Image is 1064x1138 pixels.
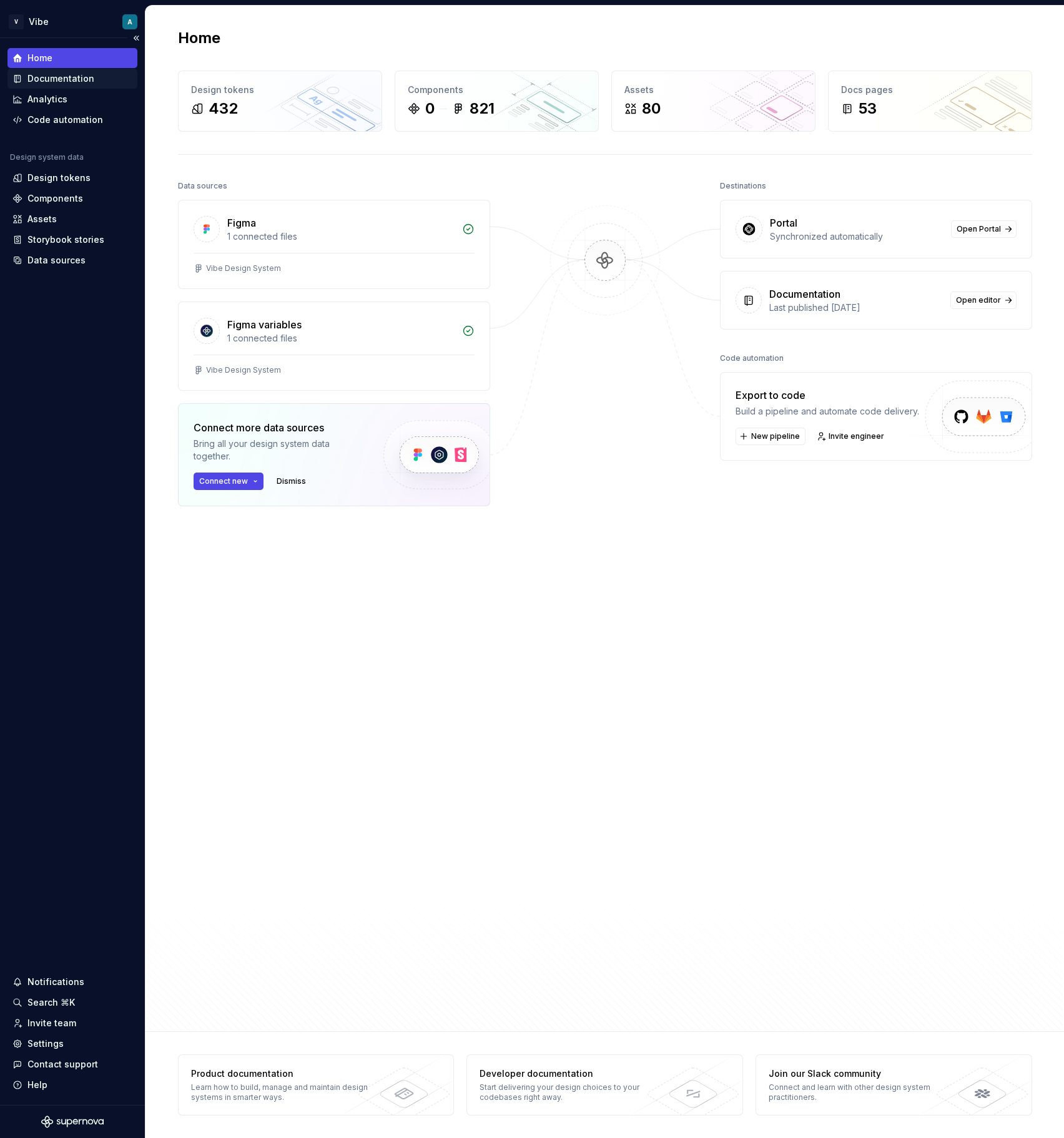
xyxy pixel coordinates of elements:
a: Documentation [7,69,137,89]
div: 0 [425,99,435,119]
a: Assets80 [611,71,815,132]
div: Connect more data sources [194,420,362,435]
div: Help [27,1079,47,1091]
div: Components [408,84,586,96]
div: Analytics [27,93,67,105]
a: Docs pages53 [828,71,1032,132]
a: Invite engineer [813,428,890,445]
div: Data sources [178,177,227,195]
button: New pipeline [736,428,805,445]
a: Design tokens432 [178,71,382,132]
button: Connect new [194,473,264,490]
span: Invite engineer [829,431,884,441]
button: Collapse sidebar [127,29,145,47]
div: Connect and learn with other design system practitioners. [769,1082,950,1102]
div: Data sources [27,254,86,267]
a: Home [7,48,137,68]
div: 80 [642,99,661,119]
a: Open Portal [951,220,1017,238]
a: Components [7,189,137,208]
span: Open Portal [957,224,1001,234]
div: Search ⌘K [27,996,75,1009]
div: Developer documentation [480,1067,661,1080]
a: Settings [7,1034,137,1054]
h2: Home [178,28,220,48]
div: 432 [209,99,238,119]
div: Vibe Design System [206,365,281,375]
button: Contact support [7,1054,137,1074]
div: Assets [27,213,57,225]
div: Settings [27,1037,64,1050]
div: Learn how to build, manage and maintain design systems in smarter ways. [191,1082,373,1102]
div: Invite team [27,1017,76,1029]
div: Assets [624,84,802,96]
div: Bring all your design system data together. [194,438,362,463]
div: Vibe [29,16,49,28]
button: Notifications [7,972,137,992]
a: Product documentationLearn how to build, manage and maintain design systems in smarter ways. [178,1054,455,1116]
button: VVibeA [2,8,142,35]
a: Analytics [7,89,137,109]
div: Storybook stories [27,233,104,246]
a: Design tokens [7,168,137,188]
button: Help [7,1075,137,1095]
div: 53 [859,99,877,119]
svg: Supernova Logo [41,1116,104,1128]
span: Connect new [199,476,248,486]
div: 821 [470,99,495,119]
div: Notifications [27,976,84,988]
div: Code automation [27,114,103,126]
div: Portal [770,215,797,230]
div: Synchronized automatically [770,230,943,243]
div: Last published [DATE] [769,302,943,314]
a: Figma1 connected filesVibe Design System [178,200,490,289]
div: Build a pipeline and automate code delivery. [736,405,919,418]
div: Export to code [736,388,919,403]
div: Design system data [10,152,84,162]
div: 1 connected files [227,230,455,243]
div: Vibe Design System [206,263,281,273]
div: Figma [227,215,256,230]
div: Contact support [27,1058,98,1071]
div: Components [27,192,83,205]
div: Docs pages [841,84,1019,96]
div: Figma variables [227,317,302,332]
a: Developer documentationStart delivering your design choices to your codebases right away. [466,1054,743,1116]
a: Storybook stories [7,230,137,250]
span: Dismiss [277,476,306,486]
a: Figma variables1 connected filesVibe Design System [178,302,490,391]
div: Design tokens [191,84,369,96]
div: Design tokens [27,172,91,184]
div: A [127,17,132,27]
a: Join our Slack communityConnect and learn with other design system practitioners. [756,1054,1032,1116]
div: Product documentation [191,1067,373,1080]
div: Home [27,52,52,64]
span: New pipeline [751,431,800,441]
div: V [9,14,24,29]
a: Assets [7,209,137,229]
div: Documentation [769,287,840,302]
a: Components0821 [395,71,599,132]
button: Search ⌘K [7,993,137,1013]
a: Data sources [7,250,137,270]
a: Code automation [7,110,137,130]
button: Dismiss [271,473,312,490]
a: Open editor [950,292,1017,309]
a: Invite team [7,1013,137,1033]
span: Open editor [956,295,1001,305]
div: Join our Slack community [769,1067,950,1080]
div: Destinations [720,177,766,195]
div: Documentation [27,72,94,85]
div: 1 connected files [227,332,455,345]
div: Code automation [720,350,784,367]
div: Start delivering your design choices to your codebases right away. [480,1082,661,1102]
